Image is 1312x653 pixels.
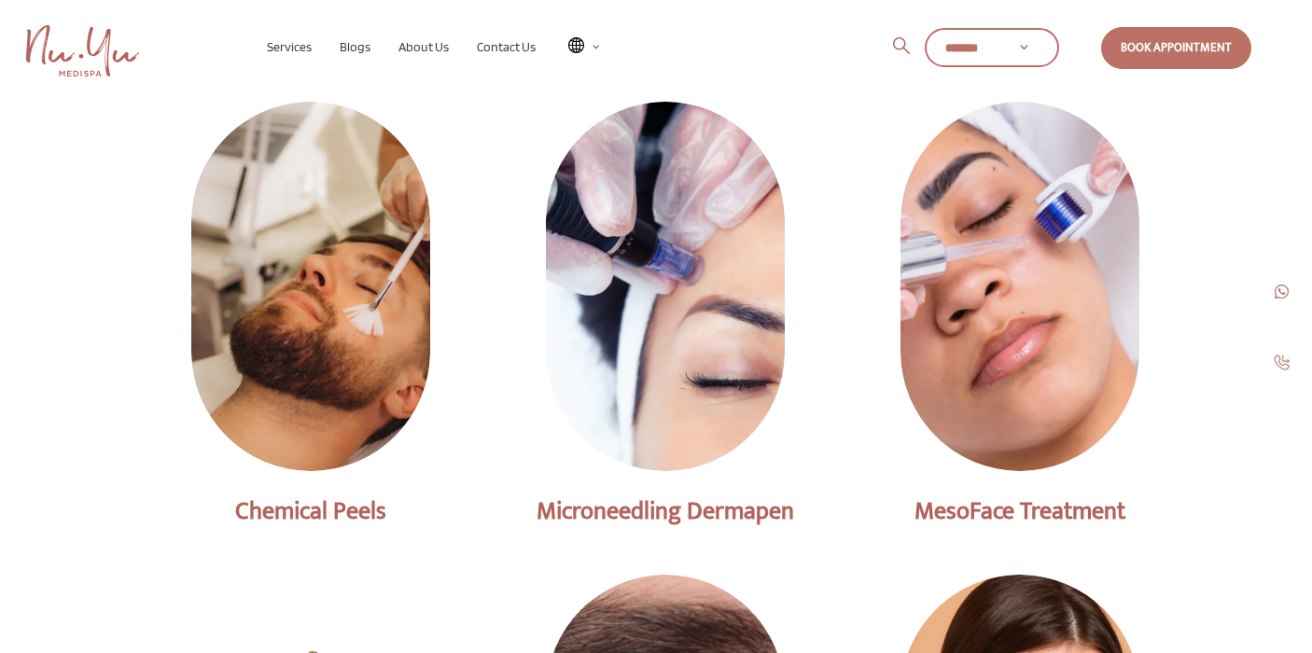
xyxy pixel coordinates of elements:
span: Blogs [340,39,370,54]
img: MesoFace Treatment [900,102,1139,471]
img: Microneedling Dermapen [546,102,785,471]
div: MesoFace Treatment [871,499,1169,524]
div: Chemical Peels [161,499,460,524]
img: Nu Yu Medispa Home [26,25,139,76]
span: Contact Us [477,39,536,54]
a: Book Appointment [1101,27,1251,68]
a: Contact Us [463,40,550,53]
span: About Us [398,39,449,54]
img: call-1.jpg [1274,354,1290,370]
img: Chemical Peels [191,102,430,471]
span: Services [267,39,312,54]
div: Microneedling Dermapen [516,499,815,524]
a: Blogs [326,40,384,53]
a: Nu Yu MediSpa [26,25,139,76]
